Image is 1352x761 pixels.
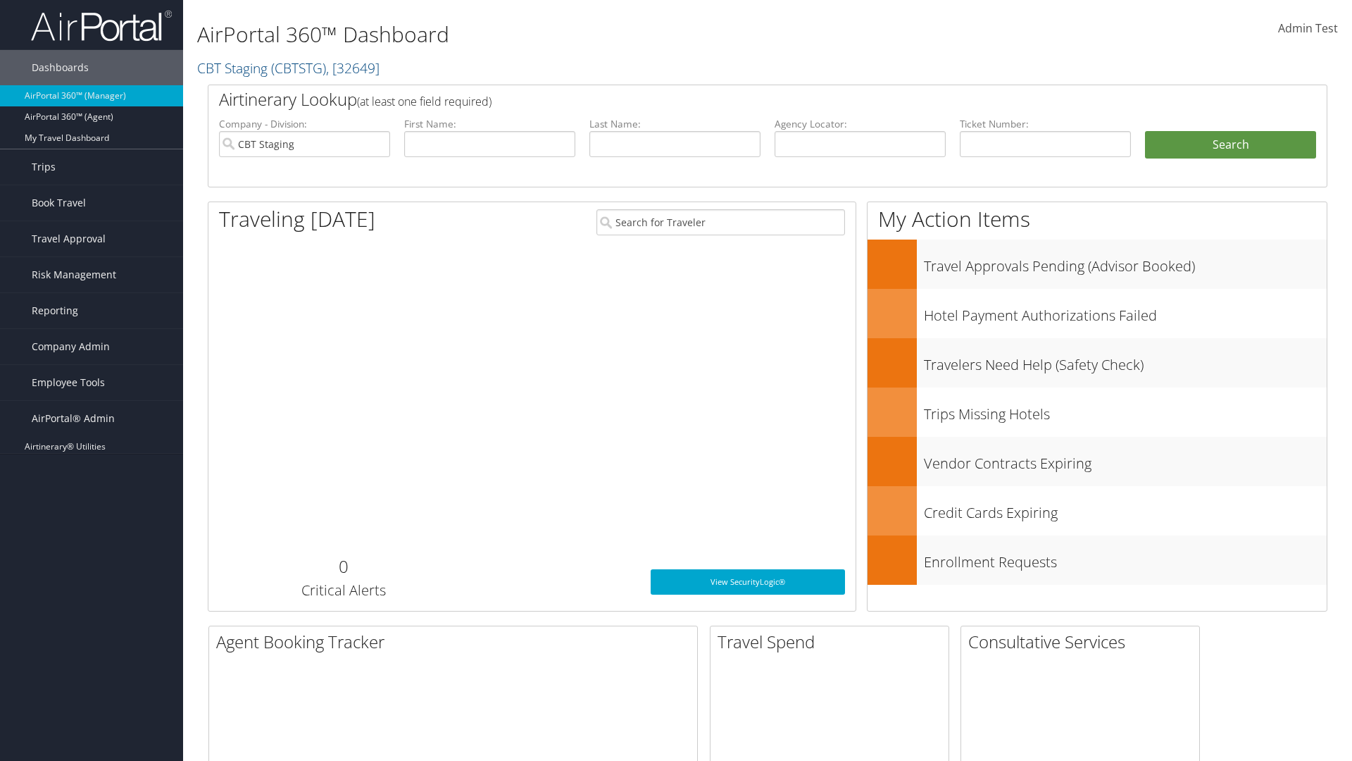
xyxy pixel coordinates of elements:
h3: Hotel Payment Authorizations Failed [924,299,1327,326]
h2: 0 [219,555,468,579]
span: Book Travel [32,185,86,221]
h2: Agent Booking Tracker [216,630,697,654]
a: Trips Missing Hotels [868,388,1327,437]
span: Company Admin [32,329,110,364]
h1: My Action Items [868,204,1327,234]
label: Ticket Number: [960,117,1131,131]
input: Search for Traveler [596,209,845,235]
label: Agency Locator: [775,117,946,131]
h2: Consultative Services [968,630,1199,654]
span: (at least one field required) [357,94,492,109]
h2: Airtinerary Lookup [219,87,1223,111]
span: Dashboards [32,50,89,85]
span: Employee Tools [32,365,105,400]
a: CBT Staging [197,58,380,78]
h2: Travel Spend [718,630,949,654]
h3: Credit Cards Expiring [924,496,1327,523]
a: Enrollment Requests [868,536,1327,585]
a: Travel Approvals Pending (Advisor Booked) [868,240,1327,289]
h3: Travelers Need Help (Safety Check) [924,348,1327,375]
h3: Enrollment Requests [924,545,1327,572]
h1: AirPortal 360™ Dashboard [197,20,958,49]
img: airportal-logo.png [31,9,172,42]
a: View SecurityLogic® [651,569,845,595]
label: First Name: [404,117,575,131]
label: Last Name: [589,117,760,131]
a: Admin Test [1278,7,1338,51]
span: Travel Approval [32,221,106,256]
span: Admin Test [1278,20,1338,36]
h3: Vendor Contracts Expiring [924,447,1327,474]
label: Company - Division: [219,117,390,131]
span: AirPortal® Admin [32,401,115,436]
a: Vendor Contracts Expiring [868,437,1327,486]
a: Travelers Need Help (Safety Check) [868,338,1327,388]
span: Risk Management [32,257,116,292]
h3: Trips Missing Hotels [924,397,1327,424]
span: Trips [32,149,56,185]
h3: Travel Approvals Pending (Advisor Booked) [924,249,1327,276]
a: Credit Cards Expiring [868,486,1327,536]
h3: Critical Alerts [219,581,468,600]
h1: Traveling [DATE] [219,204,375,234]
button: Search [1145,131,1316,159]
span: , [ 32649 ] [326,58,380,78]
a: Hotel Payment Authorizations Failed [868,289,1327,338]
span: Reporting [32,293,78,328]
span: ( CBTSTG ) [271,58,326,78]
